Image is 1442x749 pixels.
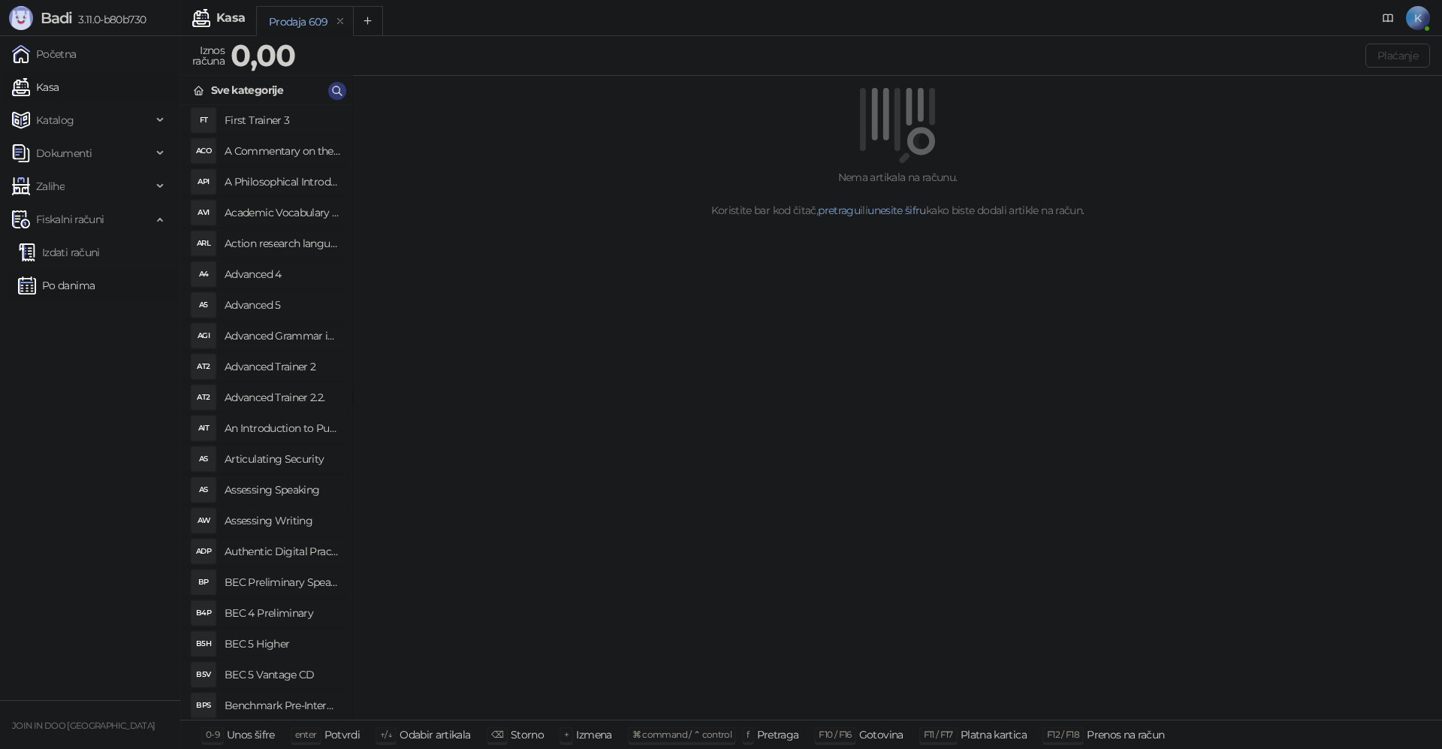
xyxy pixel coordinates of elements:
h4: BEC 4 Preliminary [225,601,340,625]
h4: A Commentary on the International Convent on Civil and Political Rights [225,139,340,163]
span: Badi [41,9,72,27]
div: AS [192,447,216,471]
h4: BEC Preliminary Speaking Test [225,570,340,594]
a: Dokumentacija [1376,6,1400,30]
div: AT2 [192,385,216,409]
div: Iznos računa [189,41,228,71]
div: Sve kategorije [211,82,283,98]
div: Kasa [216,12,245,24]
h4: A Philosophical Introduction to Human Rights [225,170,340,194]
div: BP [192,570,216,594]
div: API [192,170,216,194]
div: BPS [192,693,216,717]
div: Platna kartica [961,725,1027,744]
h4: BEC 5 Vantage CD [225,663,340,687]
div: B5H [192,632,216,656]
h4: First Trainer 3 [225,108,340,132]
h4: Advanced Trainer 2.2. [225,385,340,409]
span: f [747,729,749,740]
span: ↑/↓ [380,729,392,740]
h4: Benchmark Pre-Intermediate SB [225,693,340,717]
div: grid [181,105,352,720]
h4: Authentic Digital Practice Tests, Static online 1ed [225,539,340,563]
span: K [1406,6,1430,30]
a: unesite šifru [867,204,926,217]
div: A5 [192,293,216,317]
span: F11 / F17 [924,729,953,740]
small: JOIN IN DOO [GEOGRAPHIC_DATA] [12,720,155,731]
h4: Academic Vocabulary in Use [225,201,340,225]
h4: BEC 5 Higher [225,632,340,656]
span: + [564,729,569,740]
span: F10 / F16 [819,729,851,740]
h4: Articulating Security [225,447,340,471]
div: Prodaja 609 [269,14,327,30]
span: Dokumenti [36,138,92,168]
div: B5V [192,663,216,687]
div: Odabir artikala [400,725,470,744]
span: 0-9 [206,729,219,740]
div: Izmena [576,725,611,744]
span: enter [295,729,317,740]
div: Gotovina [859,725,904,744]
div: ADP [192,539,216,563]
div: FT [192,108,216,132]
div: Nema artikala na računu. Koristite bar kod čitač, ili kako biste dodali artikle na račun. [371,169,1424,219]
div: AW [192,509,216,533]
div: A4 [192,262,216,286]
div: Potvrdi [324,725,360,744]
h4: Advanced Grammar in Use [225,324,340,348]
h4: Advanced 4 [225,262,340,286]
a: Izdati računi [18,237,100,267]
div: ACO [192,139,216,163]
div: Prenos na račun [1087,725,1164,744]
div: AS [192,478,216,502]
span: Fiskalni računi [36,204,104,234]
div: B4P [192,601,216,625]
span: F12 / F18 [1047,729,1079,740]
a: Kasa [12,72,59,102]
div: ARL [192,231,216,255]
div: Pretraga [757,725,799,744]
span: ⌘ command / ⌃ control [632,729,732,740]
h4: Action research language teaching [225,231,340,255]
img: Logo [9,6,33,30]
a: pretragu [818,204,860,217]
h4: An Introduction to Public International Law [225,416,340,440]
h4: Assessing Speaking [225,478,340,502]
div: AVI [192,201,216,225]
h4: Advanced 5 [225,293,340,317]
div: AGI [192,324,216,348]
div: AT2 [192,355,216,379]
h4: Assessing Writing [225,509,340,533]
span: Zalihe [36,171,65,201]
span: Katalog [36,105,74,135]
h4: Advanced Trainer 2 [225,355,340,379]
button: remove [330,15,350,28]
div: Unos šifre [227,725,275,744]
button: Plaćanje [1365,44,1430,68]
div: AIT [192,416,216,440]
a: Početna [12,39,77,69]
button: Add tab [353,6,383,36]
span: ⌫ [491,729,503,740]
div: Storno [511,725,544,744]
strong: 0,00 [231,37,295,74]
a: Po danima [18,270,95,301]
span: 3.11.0-b80b730 [72,13,146,26]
